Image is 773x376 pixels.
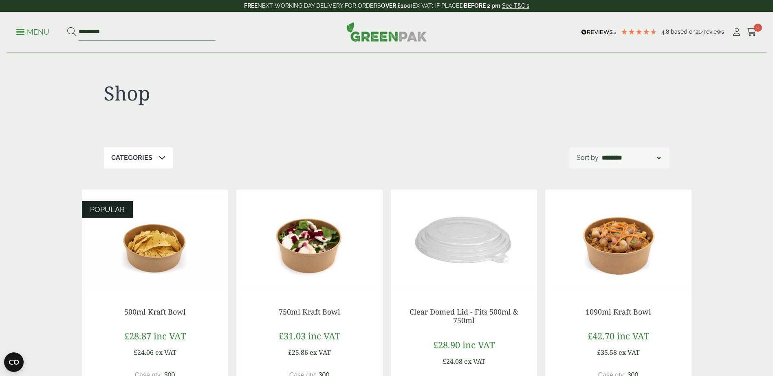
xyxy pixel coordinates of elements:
a: Clear Domed Lid - Fits 500ml & 750ml [410,307,518,326]
span: inc VAT [617,330,649,342]
p: Menu [16,27,49,37]
a: See T&C's [502,2,529,9]
span: £28.87 [124,330,151,342]
i: Cart [747,28,757,36]
span: reviews [704,28,724,35]
span: ex VAT [310,348,331,357]
span: ex VAT [464,357,485,366]
p: Sort by [577,153,599,163]
span: 0 [754,24,762,32]
span: inc VAT [462,339,495,351]
button: Open CMP widget [4,352,24,372]
span: £24.06 [134,348,154,357]
span: £28.90 [433,339,460,351]
img: Kraft Bowl 500ml with Nachos [82,190,228,291]
img: Kraft Bowl 1090ml with Prawns and Rice [545,190,692,291]
span: Based on [671,28,696,35]
span: 4.8 [661,28,671,35]
img: Kraft Bowl 750ml with Goats Cheese Salad Open [236,190,383,291]
img: REVIEWS.io [581,29,617,35]
strong: OVER £100 [381,2,411,9]
p: Categories [111,153,152,163]
span: £42.70 [588,330,614,342]
select: Shop order [600,153,662,163]
span: ex VAT [155,348,176,357]
img: Clear Domed Lid - Fits 750ml-0 [391,190,537,291]
span: inc VAT [154,330,186,342]
h1: Shop [104,81,387,105]
strong: FREE [244,2,258,9]
span: £24.08 [443,357,462,366]
span: £25.86 [288,348,308,357]
a: Menu [16,27,49,35]
span: inc VAT [308,330,340,342]
i: My Account [731,28,742,36]
span: 214 [696,28,704,35]
strong: BEFORE 2 pm [464,2,500,9]
a: 1090ml Kraft Bowl [586,307,651,317]
a: 750ml Kraft Bowl [279,307,340,317]
span: POPULAR [90,205,125,214]
a: 500ml Kraft Bowl [124,307,186,317]
span: £31.03 [279,330,306,342]
span: £35.58 [597,348,617,357]
a: 0 [747,26,757,38]
span: ex VAT [619,348,640,357]
div: 4.79 Stars [621,28,657,35]
img: GreenPak Supplies [346,22,427,42]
